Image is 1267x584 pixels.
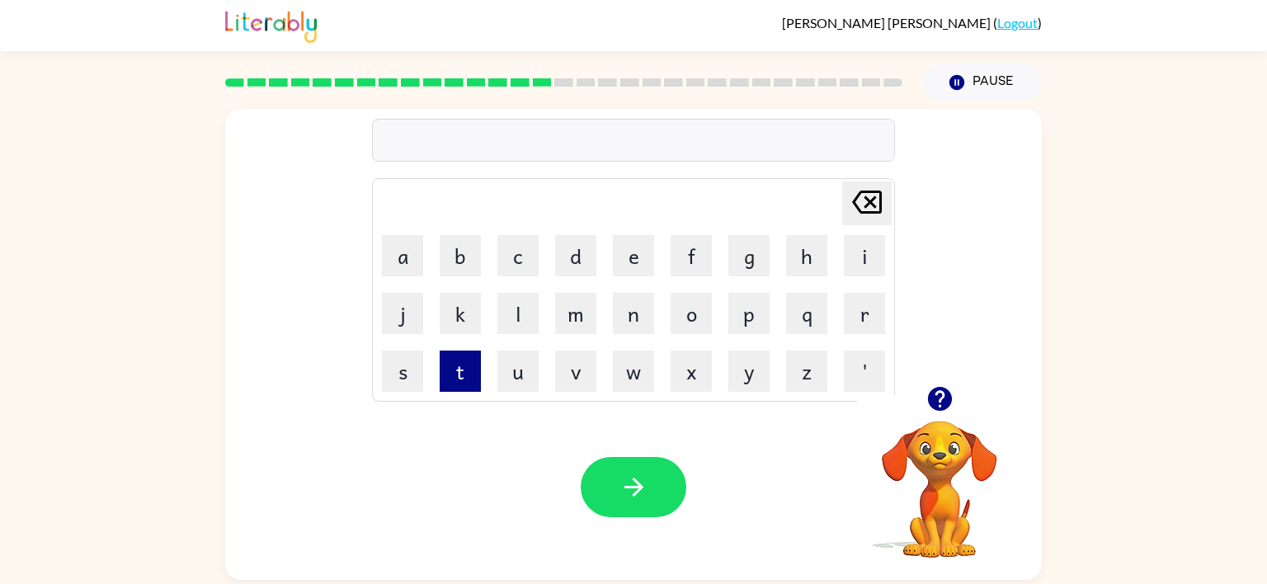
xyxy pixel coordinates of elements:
[440,293,481,334] button: k
[613,235,654,276] button: e
[922,64,1042,101] button: Pause
[728,293,770,334] button: p
[497,293,539,334] button: l
[782,15,993,31] span: [PERSON_NAME] [PERSON_NAME]
[782,15,1042,31] div: ( )
[555,293,596,334] button: m
[844,293,885,334] button: r
[671,293,712,334] button: o
[786,293,827,334] button: q
[671,351,712,392] button: x
[844,235,885,276] button: i
[440,351,481,392] button: t
[555,351,596,392] button: v
[997,15,1038,31] a: Logout
[382,293,423,334] button: j
[555,235,596,276] button: d
[857,395,1022,560] video: Your browser must support playing .mp4 files to use Literably. Please try using another browser.
[225,7,317,43] img: Literably
[786,235,827,276] button: h
[440,235,481,276] button: b
[671,235,712,276] button: f
[497,235,539,276] button: c
[613,351,654,392] button: w
[382,351,423,392] button: s
[613,293,654,334] button: n
[844,351,885,392] button: '
[786,351,827,392] button: z
[497,351,539,392] button: u
[728,351,770,392] button: y
[382,235,423,276] button: a
[728,235,770,276] button: g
